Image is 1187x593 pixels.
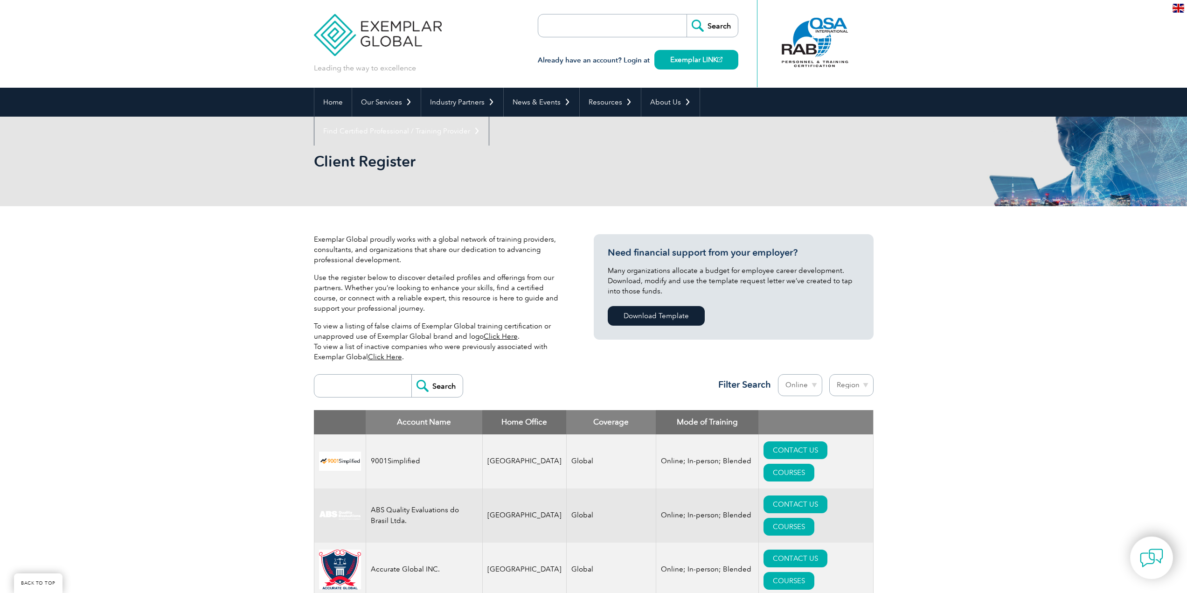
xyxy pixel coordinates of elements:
[314,117,489,146] a: Find Certified Professional / Training Provider
[482,488,566,543] td: [GEOGRAPHIC_DATA]
[608,265,860,296] p: Many organizations allocate a budget for employee career development. Download, modify and use th...
[411,375,463,397] input: Search
[366,434,482,488] td: 9001Simplified
[538,55,738,66] h3: Already have an account? Login at
[758,410,873,434] th: : activate to sort column ascending
[504,88,579,117] a: News & Events
[713,379,771,391] h3: Filter Search
[764,518,814,536] a: COURSES
[764,464,814,481] a: COURSES
[314,272,566,314] p: Use the register below to discover detailed profiles and offerings from our partners. Whether you...
[566,488,656,543] td: Global
[1140,546,1163,570] img: contact-chat.png
[580,88,641,117] a: Resources
[656,434,758,488] td: Online; In-person; Blended
[641,88,700,117] a: About Us
[566,434,656,488] td: Global
[319,510,361,521] img: c92924ac-d9bc-ea11-a814-000d3a79823d-logo.jpg
[654,50,738,70] a: Exemplar LINK
[482,434,566,488] td: [GEOGRAPHIC_DATA]
[14,573,62,593] a: BACK TO TOP
[352,88,421,117] a: Our Services
[764,441,827,459] a: CONTACT US
[764,572,814,590] a: COURSES
[319,550,361,590] img: a034a1f6-3919-f011-998a-0022489685a1-logo.png
[764,550,827,567] a: CONTACT US
[314,234,566,265] p: Exemplar Global proudly works with a global network of training providers, consultants, and organ...
[314,154,706,169] h2: Client Register
[482,410,566,434] th: Home Office: activate to sort column ascending
[319,452,361,471] img: 37c9c059-616f-eb11-a812-002248153038-logo.png
[656,488,758,543] td: Online; In-person; Blended
[314,321,566,362] p: To view a listing of false claims of Exemplar Global training certification or unapproved use of ...
[1173,4,1184,13] img: en
[314,63,416,73] p: Leading the way to excellence
[421,88,503,117] a: Industry Partners
[314,88,352,117] a: Home
[687,14,738,37] input: Search
[608,247,860,258] h3: Need financial support from your employer?
[368,353,402,361] a: Click Here
[656,410,758,434] th: Mode of Training: activate to sort column ascending
[717,57,722,62] img: open_square.png
[566,410,656,434] th: Coverage: activate to sort column ascending
[484,332,518,341] a: Click Here
[366,488,482,543] td: ABS Quality Evaluations do Brasil Ltda.
[366,410,482,434] th: Account Name: activate to sort column descending
[764,495,827,513] a: CONTACT US
[608,306,705,326] a: Download Template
